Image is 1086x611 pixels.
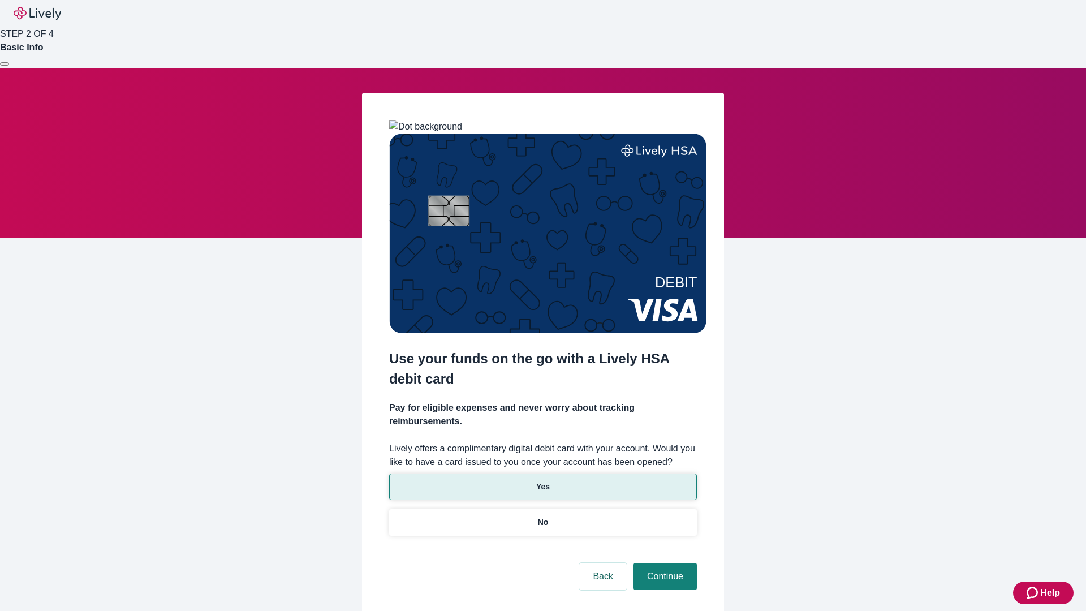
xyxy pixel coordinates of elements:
[1040,586,1060,600] span: Help
[389,120,462,134] img: Dot background
[389,509,697,536] button: No
[389,442,697,469] label: Lively offers a complimentary digital debit card with your account. Would you like to have a card...
[389,134,706,333] img: Debit card
[536,481,550,493] p: Yes
[1013,582,1074,604] button: Zendesk support iconHelp
[633,563,697,590] button: Continue
[389,348,697,389] h2: Use your funds on the go with a Lively HSA debit card
[1027,586,1040,600] svg: Zendesk support icon
[14,7,61,20] img: Lively
[389,474,697,500] button: Yes
[389,401,697,428] h4: Pay for eligible expenses and never worry about tracking reimbursements.
[579,563,627,590] button: Back
[538,517,549,528] p: No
